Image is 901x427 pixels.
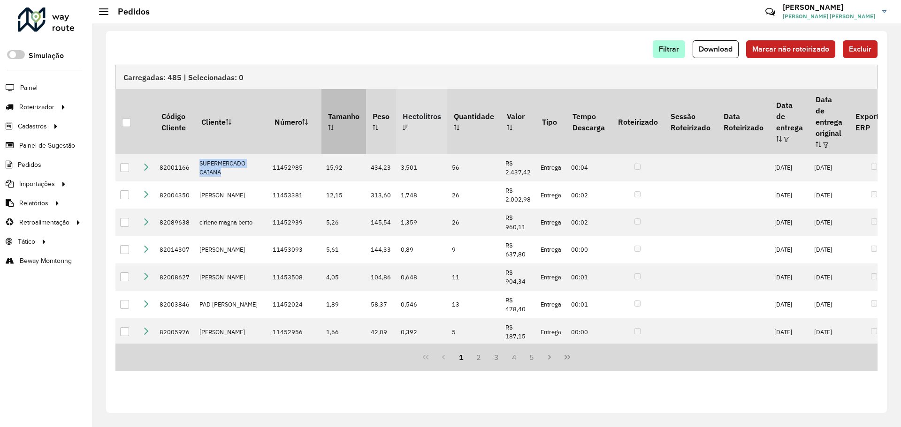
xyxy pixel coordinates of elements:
td: [DATE] [809,209,849,236]
td: [DATE] [809,154,849,181]
span: Beway Monitoring [20,256,72,266]
th: Tamanho [321,89,366,154]
td: 82001166 [155,154,195,181]
label: Simulação [29,50,64,61]
td: 82089638 [155,209,195,236]
td: [PERSON_NAME] [195,181,268,209]
td: 11453381 [268,181,321,209]
div: Carregadas: 485 | Selecionadas: 0 [115,65,878,89]
td: 42,09 [366,318,396,345]
td: 00:02 [566,209,611,236]
span: Retroalimentação [19,217,69,227]
td: [DATE] [770,291,809,318]
td: 4,05 [321,263,366,291]
td: [DATE] [770,154,809,181]
td: 5 [447,318,500,345]
td: 5,61 [321,236,366,263]
td: Entrega [536,181,566,209]
td: R$ 478,40 [501,291,536,318]
button: Marcar não roteirizado [746,40,835,58]
td: 56 [447,154,500,181]
button: Next Page [541,348,558,366]
td: Entrega [536,291,566,318]
td: 12,15 [321,181,366,209]
span: Excluir [849,45,871,53]
span: Relatórios [19,198,48,208]
button: 5 [523,348,541,366]
span: Tático [18,237,35,247]
td: [DATE] [770,236,809,263]
th: Exportável ERP [849,89,900,154]
td: 11452939 [268,209,321,236]
td: 00:04 [566,154,611,181]
td: 1,89 [321,291,366,318]
td: [PERSON_NAME] [195,236,268,263]
td: [DATE] [809,236,849,263]
td: [DATE] [809,318,849,345]
span: Roteirizador [19,102,54,112]
td: 00:02 [566,181,611,209]
td: 104,86 [366,263,396,291]
th: Data Roteirizado [717,89,770,154]
h3: [PERSON_NAME] [783,3,875,12]
td: [DATE] [809,181,849,209]
td: 26 [447,209,500,236]
button: Last Page [558,348,576,366]
span: Painel de Sugestão [19,141,75,150]
th: Roteirizado [611,89,664,154]
td: cirlene magna berto [195,209,268,236]
td: [DATE] [770,318,809,345]
a: Contato Rápido [760,2,780,22]
td: PAD [PERSON_NAME] [195,291,268,318]
td: R$ 960,11 [501,209,536,236]
td: R$ 904,34 [501,263,536,291]
button: 2 [470,348,488,366]
span: Marcar não roteirizado [752,45,829,53]
td: 0,89 [396,236,447,263]
td: 82003846 [155,291,195,318]
span: Importações [19,179,55,189]
td: R$ 637,80 [501,236,536,263]
h2: Pedidos [108,7,150,17]
td: 1,66 [321,318,366,345]
td: R$ 2.437,42 [501,154,536,181]
td: 0,546 [396,291,447,318]
td: 00:01 [566,291,611,318]
td: 26 [447,181,500,209]
th: Data de entrega original [809,89,849,154]
td: 144,33 [366,236,396,263]
button: Filtrar [653,40,685,58]
th: Código Cliente [155,89,195,154]
span: Download [699,45,733,53]
span: Filtrar [659,45,679,53]
td: SUPERMERCADO CAIANA [195,154,268,181]
td: 313,60 [366,181,396,209]
td: 15,92 [321,154,366,181]
td: 13 [447,291,500,318]
th: Peso [366,89,396,154]
td: 3,501 [396,154,447,181]
button: 1 [452,348,470,366]
span: Pedidos [18,160,41,170]
td: 11453508 [268,263,321,291]
td: Entrega [536,318,566,345]
td: R$ 187,15 [501,318,536,345]
th: Tipo [536,89,566,154]
td: [PERSON_NAME] [195,263,268,291]
td: 1,748 [396,181,447,209]
th: Tempo Descarga [566,89,611,154]
td: 11452956 [268,318,321,345]
th: Número [268,89,321,154]
td: 00:01 [566,263,611,291]
td: 9 [447,236,500,263]
td: 11452985 [268,154,321,181]
span: Painel [20,83,38,93]
th: Sessão Roteirizado [664,89,717,154]
td: 145,54 [366,209,396,236]
td: 434,23 [366,154,396,181]
td: [DATE] [770,209,809,236]
td: 11453093 [268,236,321,263]
td: 82005976 [155,318,195,345]
td: [DATE] [770,263,809,291]
td: [PERSON_NAME] [195,318,268,345]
